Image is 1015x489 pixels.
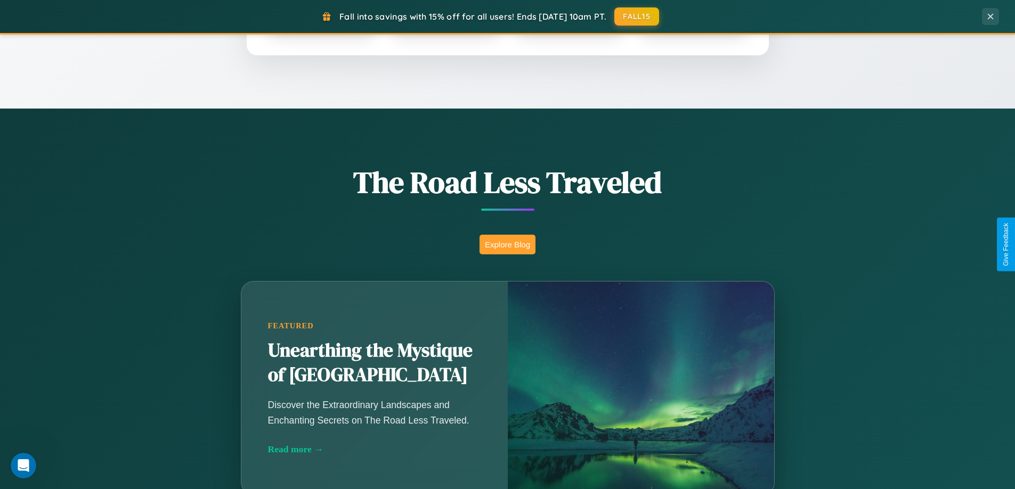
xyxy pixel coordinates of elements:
h2: Unearthing the Mystique of [GEOGRAPHIC_DATA] [268,338,481,387]
div: Featured [268,321,481,330]
span: Fall into savings with 15% off for all users! Ends [DATE] 10am PT. [339,11,606,22]
h1: The Road Less Traveled [188,162,827,203]
iframe: Intercom live chat [11,453,36,478]
p: Discover the Extraordinary Landscapes and Enchanting Secrets on The Road Less Traveled. [268,397,481,427]
button: Explore Blog [480,235,535,254]
button: FALL15 [614,7,659,26]
div: Give Feedback [1002,223,1010,266]
div: Read more → [268,444,481,455]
